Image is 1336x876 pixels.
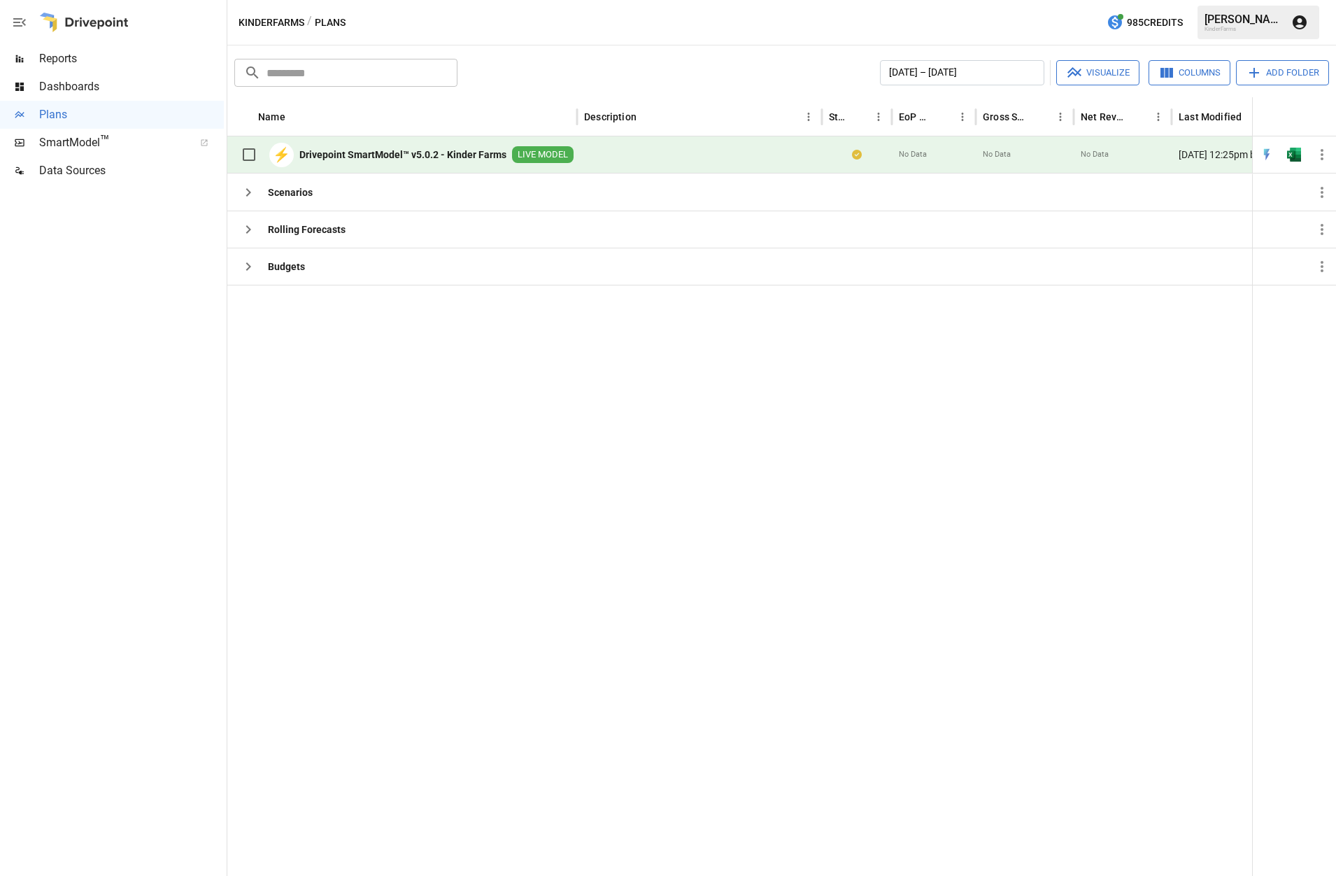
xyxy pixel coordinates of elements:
span: No Data [983,149,1011,160]
button: Gross Sales column menu [1051,107,1070,127]
div: [PERSON_NAME] [1204,13,1283,26]
button: Sort [638,107,658,127]
button: Sort [287,107,306,127]
span: No Data [899,149,927,160]
button: Status column menu [869,107,888,127]
button: [DATE] – [DATE] [880,60,1044,85]
button: Sort [1316,107,1336,127]
div: Your plan has changes in Excel that are not reflected in the Drivepoint Data Warehouse, select "S... [852,148,862,162]
button: 985Credits [1101,10,1188,36]
b: Scenarios [268,185,313,199]
div: Description [584,111,637,122]
span: Dashboards [39,78,224,95]
button: EoP Cash column menu [953,107,972,127]
div: Last Modified [1179,111,1242,122]
span: 985 Credits [1127,14,1183,31]
span: Data Sources [39,162,224,179]
span: SmartModel [39,134,185,151]
img: quick-edit-flash.b8aec18c.svg [1260,148,1274,162]
div: ⚡ [269,143,294,167]
button: Sort [1031,107,1051,127]
button: Sort [849,107,869,127]
button: Net Revenue column menu [1149,107,1168,127]
div: Open in Quick Edit [1260,148,1274,162]
button: Add Folder [1236,60,1329,85]
b: Drivepoint SmartModel™ v5.0.2 - Kinder Farms [299,148,506,162]
span: LIVE MODEL [512,148,574,162]
span: No Data [1081,149,1109,160]
b: Budgets [268,260,305,274]
span: Reports [39,50,224,67]
div: Name [258,111,285,122]
button: Sort [1243,107,1263,127]
div: Status [829,111,848,122]
div: Open in Excel [1287,148,1301,162]
div: EoP Cash [899,111,932,122]
button: KinderFarms [239,14,304,31]
span: ™ [100,132,110,150]
button: Sort [933,107,953,127]
span: Plans [39,106,224,123]
b: Rolling Forecasts [268,222,346,236]
img: excel-icon.76473adf.svg [1287,148,1301,162]
div: / [307,14,312,31]
button: Visualize [1056,60,1139,85]
button: Sort [1129,107,1149,127]
div: KinderFarms [1204,26,1283,32]
div: Gross Sales [983,111,1030,122]
button: Description column menu [799,107,818,127]
button: Columns [1149,60,1230,85]
div: Net Revenue [1081,111,1128,122]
